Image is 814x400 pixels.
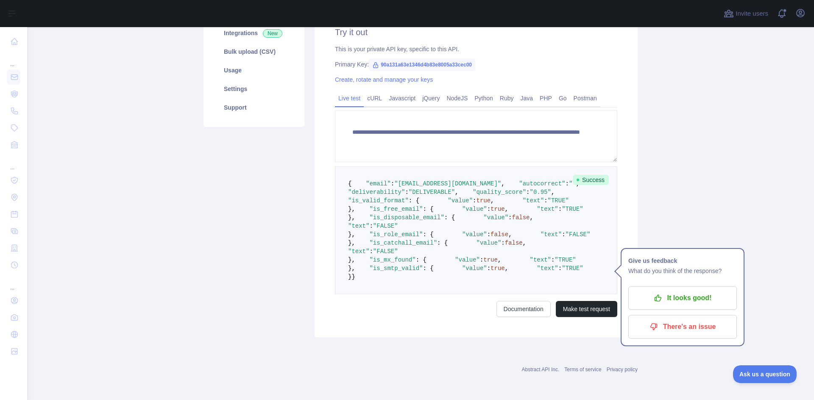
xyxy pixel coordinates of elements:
span: "FALSE" [566,231,591,238]
span: "is_free_email" [369,206,423,212]
span: "is_disposable_email" [369,214,444,221]
span: "value" [462,206,487,212]
span: : [480,257,483,263]
span: : [508,214,512,221]
span: "TRUE" [548,197,569,204]
h1: Give us feedback [628,256,737,266]
span: "TRUE" [555,257,576,263]
button: Make test request [556,301,617,317]
span: : [551,257,555,263]
span: : [526,189,530,196]
p: There's an issue [635,320,730,334]
div: Primary Key: [335,60,617,69]
span: : [391,180,394,187]
a: Privacy policy [607,367,638,372]
a: Abstract API Inc. [522,367,560,372]
a: Java [517,91,537,105]
span: "is_role_email" [369,231,423,238]
span: : { [423,265,433,272]
span: "0.95" [530,189,551,196]
a: Usage [214,61,294,80]
span: "quality_score" [473,189,526,196]
p: It looks good! [635,291,730,305]
a: cURL [364,91,385,105]
div: ... [7,51,20,68]
span: true [491,265,505,272]
span: 90a131a63e1346d4b83e8005a33cec00 [369,58,475,71]
span: , [523,240,526,246]
span: "autocorrect" [519,180,565,187]
span: Success [573,175,609,185]
span: "DELIVERABLE" [409,189,455,196]
span: , [505,206,508,212]
a: Bulk upload (CSV) [214,42,294,61]
h2: Try it out [335,26,617,38]
span: : [501,240,505,246]
span: , [505,265,508,272]
span: false [491,231,508,238]
span: : [405,189,408,196]
span: "is_catchall_email" [369,240,437,246]
span: }, [348,231,355,238]
span: : [558,206,562,212]
span: "value" [477,240,502,246]
span: true [491,206,505,212]
span: "value" [455,257,480,263]
span: "text" [541,231,562,238]
span: }, [348,240,355,246]
span: : [558,265,562,272]
span: : [487,206,491,212]
span: : [473,197,476,204]
span: "text" [537,206,558,212]
span: "TRUE" [562,265,583,272]
span: : [369,248,373,255]
span: }, [348,206,355,212]
span: "text" [530,257,551,263]
a: Integrations New [214,24,294,42]
span: : { [423,206,433,212]
span: "value" [462,231,487,238]
span: true [476,197,491,204]
a: Create, rotate and manage your keys [335,76,433,83]
button: It looks good! [628,286,737,310]
span: : { [409,197,419,204]
span: "text" [523,197,544,204]
a: jQuery [419,91,443,105]
span: , [491,197,494,204]
span: : [487,231,491,238]
span: Invite users [736,9,768,19]
span: { [348,180,351,187]
span: : { [416,257,427,263]
span: "[EMAIL_ADDRESS][DOMAIN_NAME]" [394,180,501,187]
span: "is_smtp_valid" [369,265,423,272]
span: } [351,273,355,280]
span: "value" [448,197,473,204]
div: ... [7,154,20,171]
a: Postman [570,91,600,105]
a: Support [214,98,294,117]
span: : { [423,231,433,238]
span: false [505,240,523,246]
button: Invite users [722,7,770,20]
a: Terms of service [564,367,601,372]
span: , [455,189,458,196]
span: "is_valid_format" [348,197,409,204]
a: Ruby [496,91,517,105]
span: : { [444,214,455,221]
div: ... [7,274,20,291]
span: "text" [348,223,369,229]
span: , [530,214,533,221]
iframe: Toggle Customer Support [733,365,797,383]
a: Live test [335,91,364,105]
span: : [566,180,569,187]
a: NodeJS [443,91,471,105]
span: "TRUE" [562,206,583,212]
span: : [369,223,373,229]
a: PHP [536,91,555,105]
span: , [551,189,555,196]
a: Go [555,91,570,105]
a: Settings [214,80,294,98]
span: , [498,257,501,263]
span: }, [348,265,355,272]
span: "FALSE" [373,223,398,229]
